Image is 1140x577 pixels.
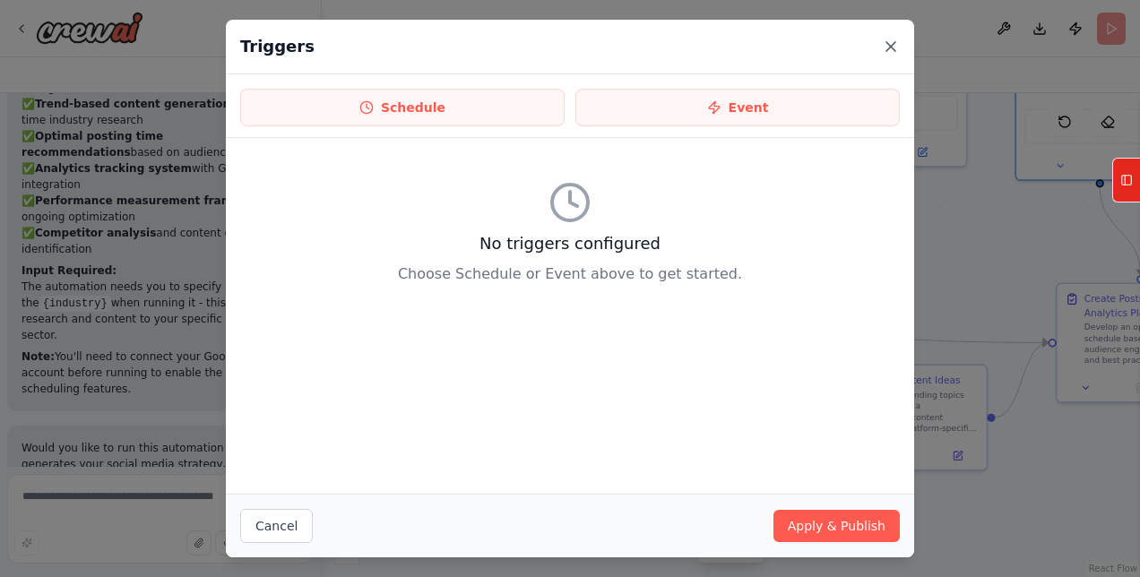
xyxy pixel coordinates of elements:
[240,231,900,256] h3: No triggers configured
[240,89,565,126] button: Schedule
[240,34,315,59] h2: Triggers
[773,510,900,542] button: Apply & Publish
[240,263,900,285] p: Choose Schedule or Event above to get started.
[575,89,900,126] button: Event
[240,509,313,543] button: Cancel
